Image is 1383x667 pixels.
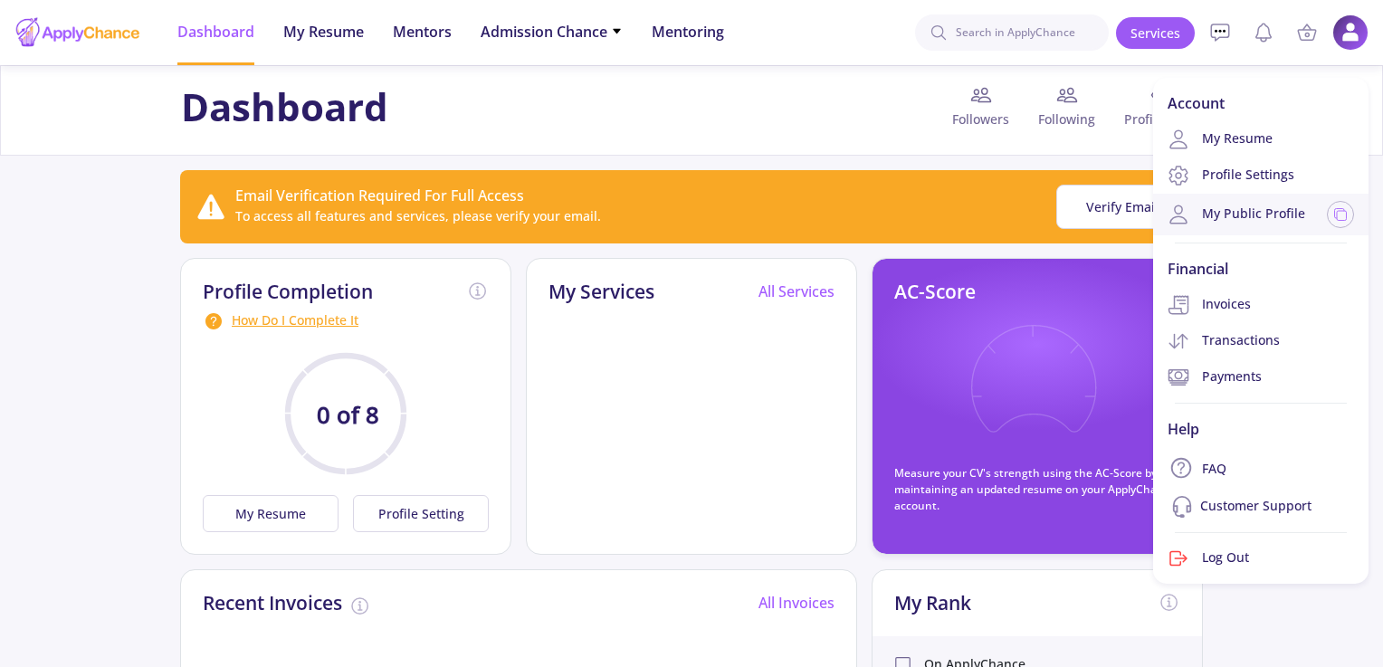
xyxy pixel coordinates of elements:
span: Profile visits [1110,110,1202,129]
a: Log Out [1153,540,1369,576]
p: Measure your CV's strength using the AC-Score by maintaining an updated resume on your ApplyChanc... [894,465,1180,514]
a: All Invoices [758,593,835,613]
a: Services [1116,17,1195,49]
input: Search in ApplyChance [915,14,1109,51]
button: My Resume [203,495,339,532]
div: How Do I Complete It [203,310,489,332]
h2: Profile Completion [203,281,373,303]
a: Invoices [1153,287,1369,323]
button: Verify Email [1056,185,1188,229]
div: Email Verification Required For Full Access [235,185,601,206]
div: Account [1153,85,1369,121]
h2: AC-Score [894,281,976,303]
a: My Resume [1153,121,1369,157]
div: Financial [1153,251,1369,287]
div: Help [1153,411,1369,447]
div: To access all features and services, please verify your email. [235,206,601,225]
span: Mentors [393,21,452,43]
span: Followers [938,110,1024,129]
a: My Resume [203,495,346,532]
a: All Services [758,281,835,301]
h2: Recent Invoices [203,592,342,615]
span: My Resume [283,21,364,43]
span: Invoices [1168,294,1251,316]
h2: My Services [548,281,654,303]
a: Customer Support [1153,489,1369,525]
span: Dashboard [177,21,254,43]
a: My Public Profile [1168,204,1305,225]
span: Mentoring [652,21,724,43]
a: FAQ [1153,447,1369,489]
h2: My Rank [894,592,971,615]
a: Transactions [1153,323,1369,359]
a: Profile Settings [1153,157,1369,194]
h1: Dashboard [181,84,388,129]
a: Profile Setting [346,495,489,532]
text: 0 of 8 [317,399,379,431]
button: Profile Setting [353,495,489,532]
span: Admission Chance [481,21,623,43]
a: Payments [1153,359,1369,395]
span: Following [1024,110,1110,129]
